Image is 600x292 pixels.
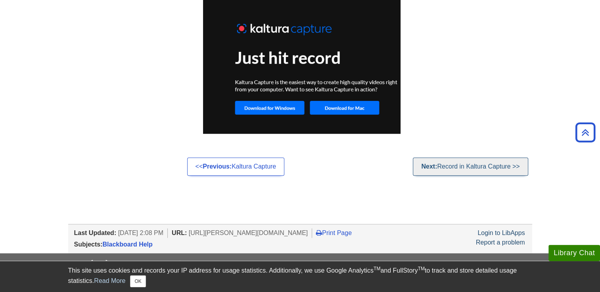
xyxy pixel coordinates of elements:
a: Read More [94,277,125,284]
div: This site uses cookies and records your IP address for usage statistics. Additionally, we use Goo... [68,266,532,287]
span: Subjects: [74,241,103,248]
a: <<Previous:Kaltura Capture [187,157,285,176]
a: Blackboard Help [103,241,153,248]
strong: Next: [421,163,437,170]
a: Report a problem [476,239,525,246]
span: [DATE] 2:08 PM [118,229,163,236]
a: Login to LibApps [477,229,525,236]
button: Close [130,275,146,287]
i: Print Page [316,229,322,236]
a: Print Page [316,229,352,236]
span: URL: [172,229,187,236]
button: Library Chat [548,245,600,261]
span: Last Updated: [74,229,117,236]
sup: TM [374,266,380,271]
a: Next:Record in Kaltura Capture >> [413,157,528,176]
img: Davenport University Instructional Design [85,259,275,279]
span: [URL][PERSON_NAME][DOMAIN_NAME] [189,229,308,236]
sup: TM [418,266,425,271]
strong: Previous: [203,163,232,170]
a: Back to Top [573,127,598,138]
